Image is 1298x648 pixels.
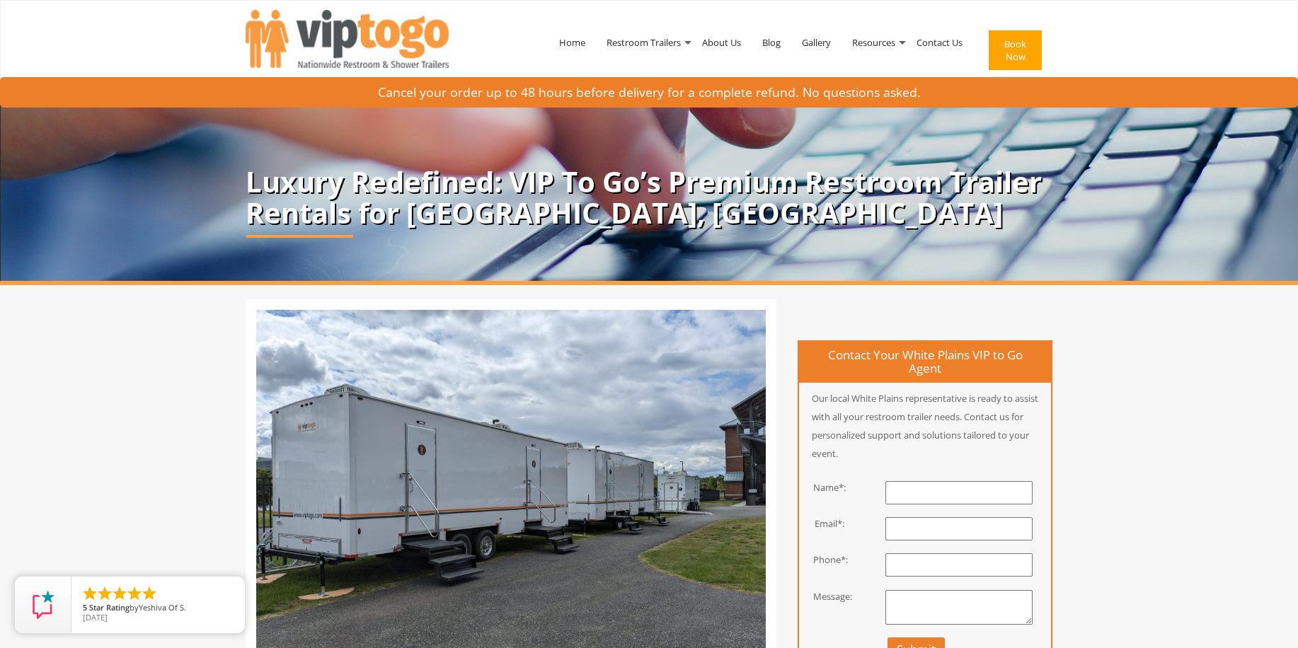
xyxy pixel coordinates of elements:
span: by [83,603,234,613]
div: Name*: [788,481,857,494]
img: VIPTOGO [246,10,449,68]
a: Contact Us [906,6,973,79]
li:  [96,585,113,602]
li:  [141,585,158,602]
span: Yeshiva Of S. [139,602,186,613]
a: Blog [752,6,791,79]
button: Live Chat [1241,591,1298,648]
a: Home [549,6,596,79]
li:  [126,585,143,602]
li:  [81,585,98,602]
img: Review Rating [29,591,57,619]
div: Message: [788,590,857,603]
h4: Contact Your White Plains VIP to Go Agent [799,342,1051,383]
span: Star Rating [89,602,130,613]
p: Our local White Plains representative is ready to assist with all your restroom trailer needs. Co... [799,389,1051,463]
a: Restroom Trailers [596,6,691,79]
div: Email*: [788,517,857,531]
span: 5 [83,602,87,613]
button: Book Now [989,30,1042,70]
p: Luxury Redefined: VIP To Go’s Premium Restroom Trailer Rentals for [GEOGRAPHIC_DATA], [GEOGRAPHIC... [246,166,1052,228]
a: Resources [842,6,906,79]
div: Phone*: [788,553,857,567]
a: About Us [691,6,752,79]
a: Book Now [973,6,1052,100]
span: [DATE] [83,612,108,623]
li:  [111,585,128,602]
a: Gallery [791,6,842,79]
